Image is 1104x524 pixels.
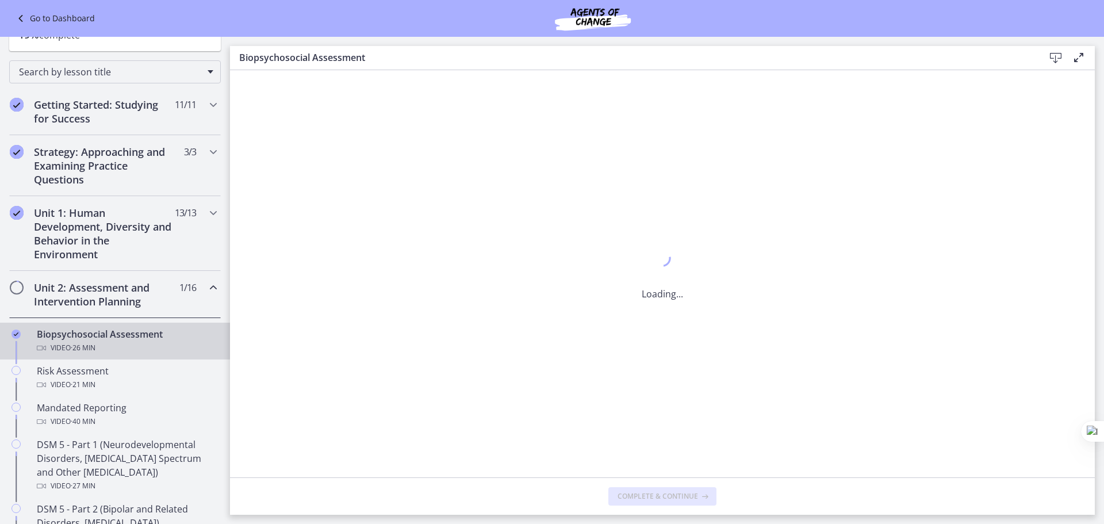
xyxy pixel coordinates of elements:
span: · 27 min [71,479,95,493]
span: 13 / 13 [175,206,196,220]
div: Search by lesson title [9,60,221,83]
div: Risk Assessment [37,364,216,392]
i: Completed [10,206,24,220]
h2: Strategy: Approaching and Examining Practice Questions [34,145,174,186]
span: 11 / 11 [175,98,196,112]
div: Video [37,341,216,355]
h2: Unit 1: Human Development, Diversity and Behavior in the Environment [34,206,174,261]
div: 1 [642,247,683,273]
div: Video [37,415,216,429]
div: Video [37,479,216,493]
div: Biopsychosocial Assessment [37,327,216,355]
span: 3 / 3 [184,145,196,159]
i: Completed [10,98,24,112]
span: 1 / 16 [179,281,196,294]
h3: Biopsychosocial Assessment [239,51,1026,64]
span: · 21 min [71,378,95,392]
img: Agents of Change [524,5,662,32]
p: Loading... [642,287,683,301]
div: Mandated Reporting [37,401,216,429]
span: · 40 min [71,415,95,429]
i: Completed [11,330,21,339]
h2: Unit 2: Assessment and Intervention Planning [34,281,174,308]
div: Video [37,378,216,392]
button: Complete & continue [608,487,716,506]
i: Completed [10,145,24,159]
span: Search by lesson title [19,66,202,78]
span: Complete & continue [618,492,698,501]
a: Go to Dashboard [14,12,95,25]
span: · 26 min [71,341,95,355]
div: DSM 5 - Part 1 (Neurodevelopmental Disorders, [MEDICAL_DATA] Spectrum and Other [MEDICAL_DATA]) [37,438,216,493]
h2: Getting Started: Studying for Success [34,98,174,125]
